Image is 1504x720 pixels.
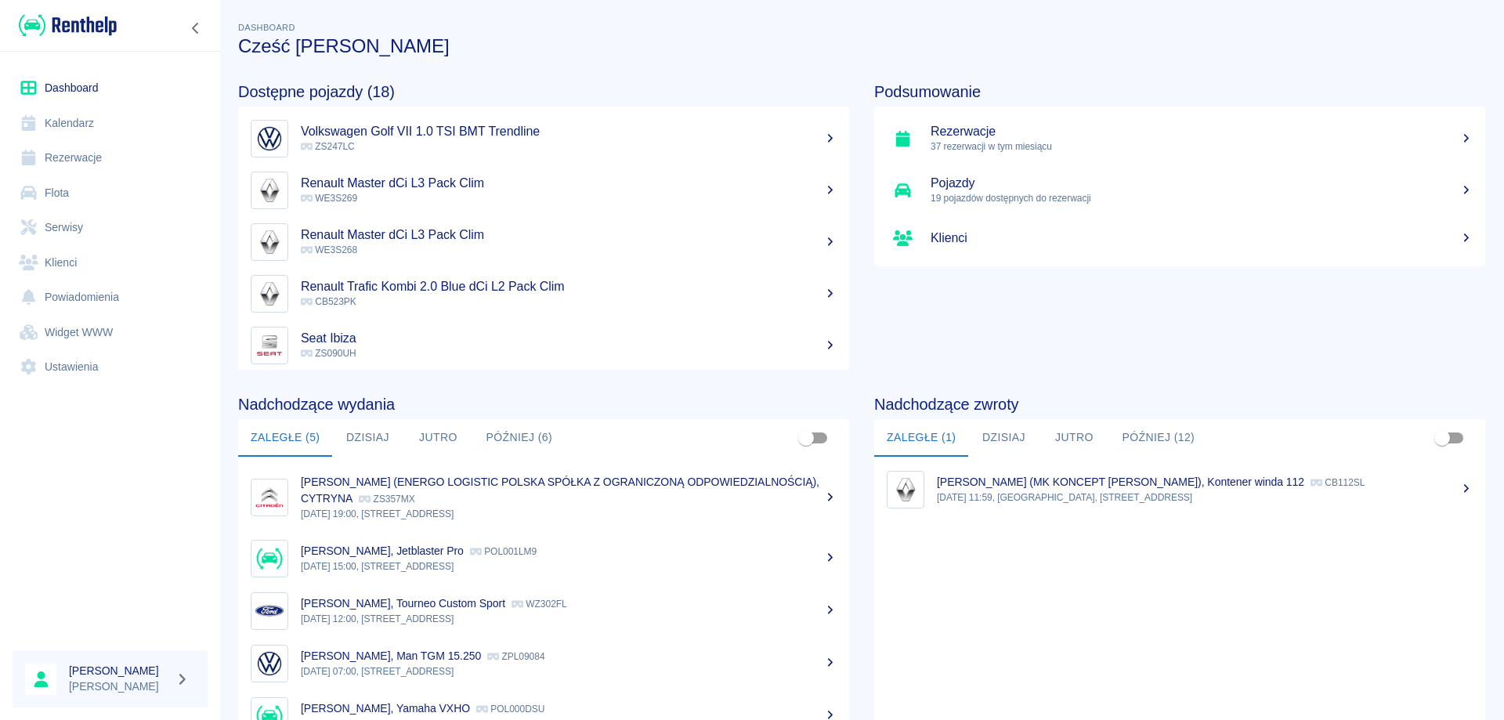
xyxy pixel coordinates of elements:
[874,165,1485,216] a: Pojazdy19 pojazdów dostępnych do rezerwacji
[1109,419,1207,457] button: Później (12)
[301,348,356,359] span: ZS090UH
[301,664,837,678] p: [DATE] 07:00, [STREET_ADDRESS]
[238,463,849,532] a: Image[PERSON_NAME] (ENERGO LOGISTIC POLSKA SPÓŁKA Z OGRANICZONĄ ODPOWIEDZIALNOŚCIĄ), CYTRYNA ZS35...
[238,637,849,689] a: Image[PERSON_NAME], Man TGM 15.250 ZPL09084[DATE] 07:00, [STREET_ADDRESS]
[13,71,208,106] a: Dashboard
[301,597,505,610] p: [PERSON_NAME], Tourneo Custom Sport
[238,320,849,371] a: ImageSeat Ibiza ZS090UH
[301,244,357,255] span: WE3S268
[874,419,968,457] button: Zaległe (1)
[931,191,1473,205] p: 19 pojazdów dostępnych do rezerwacji
[332,419,403,457] button: Dzisiaj
[473,419,565,457] button: Później (6)
[874,82,1485,101] h4: Podsumowanie
[238,532,849,584] a: Image[PERSON_NAME], Jetblaster Pro POL001LM9[DATE] 15:00, [STREET_ADDRESS]
[255,227,284,257] img: Image
[238,419,332,457] button: Zaległe (5)
[301,559,837,573] p: [DATE] 15:00, [STREET_ADDRESS]
[301,702,470,715] p: [PERSON_NAME], Yamaha VXHO
[487,651,544,662] p: ZPL09084
[874,216,1485,260] a: Klienci
[13,13,117,38] a: Renthelp logo
[13,140,208,175] a: Rezerwacje
[255,544,284,573] img: Image
[301,193,357,204] span: WE3S269
[874,463,1485,516] a: Image[PERSON_NAME] (MK KONCEPT [PERSON_NAME]), Kontener winda 112 CB112SL[DATE] 11:59, [GEOGRAPHI...
[301,124,837,139] h5: Volkswagen Golf VII 1.0 TSI BMT Trendline
[1311,477,1365,488] p: CB112SL
[255,124,284,154] img: Image
[238,35,1485,57] h3: Cześć [PERSON_NAME]
[238,584,849,637] a: Image[PERSON_NAME], Tourneo Custom Sport WZ302FL[DATE] 12:00, [STREET_ADDRESS]
[238,23,295,32] span: Dashboard
[937,490,1473,505] p: [DATE] 11:59, [GEOGRAPHIC_DATA], [STREET_ADDRESS]
[891,475,920,505] img: Image
[937,476,1304,488] p: [PERSON_NAME] (MK KONCEPT [PERSON_NAME]), Kontener winda 112
[255,596,284,626] img: Image
[13,175,208,211] a: Flota
[470,546,537,557] p: POL001LM9
[255,331,284,360] img: Image
[184,18,208,38] button: Zwiń nawigację
[476,704,544,715] p: POL000DSU
[301,507,837,521] p: [DATE] 19:00, [STREET_ADDRESS]
[238,395,849,414] h4: Nadchodzące wydania
[874,113,1485,165] a: Rezerwacje37 rezerwacji w tym miesiącu
[13,315,208,350] a: Widget WWW
[13,349,208,385] a: Ustawienia
[359,494,414,505] p: ZS357MX
[13,106,208,141] a: Kalendarz
[301,227,837,243] h5: Renault Master dCi L3 Pack Clim
[1039,419,1109,457] button: Jutro
[931,230,1473,246] h5: Klienci
[512,599,567,610] p: WZ302FL
[931,124,1473,139] h5: Rezerwacje
[301,612,837,626] p: [DATE] 12:00, [STREET_ADDRESS]
[238,165,849,216] a: ImageRenault Master dCi L3 Pack Clim WE3S269
[968,419,1039,457] button: Dzisiaj
[19,13,117,38] img: Renthelp logo
[301,649,481,662] p: [PERSON_NAME], Man TGM 15.250
[301,279,837,295] h5: Renault Trafic Kombi 2.0 Blue dCi L2 Pack Clim
[301,175,837,191] h5: Renault Master dCi L3 Pack Clim
[69,663,169,678] h6: [PERSON_NAME]
[1427,423,1457,453] span: Pokaż przypisane tylko do mnie
[13,245,208,280] a: Klienci
[69,678,169,695] p: [PERSON_NAME]
[301,331,837,346] h5: Seat Ibiza
[255,649,284,678] img: Image
[301,545,464,557] p: [PERSON_NAME], Jetblaster Pro
[238,82,849,101] h4: Dostępne pojazdy (18)
[874,395,1485,414] h4: Nadchodzące zwroty
[255,483,284,512] img: Image
[931,175,1473,191] h5: Pojazdy
[238,113,849,165] a: ImageVolkswagen Golf VII 1.0 TSI BMT Trendline ZS247LC
[931,139,1473,154] p: 37 rezerwacji w tym miesiącu
[301,296,356,307] span: CB523PK
[13,280,208,315] a: Powiadomienia
[238,268,849,320] a: ImageRenault Trafic Kombi 2.0 Blue dCi L2 Pack Clim CB523PK
[301,476,819,505] p: [PERSON_NAME] (ENERGO LOGISTIC POLSKA SPÓŁKA Z OGRANICZONĄ ODPOWIEDZIALNOŚCIĄ), CYTRYNA
[255,279,284,309] img: Image
[301,141,355,152] span: ZS247LC
[791,423,821,453] span: Pokaż przypisane tylko do mnie
[255,175,284,205] img: Image
[238,216,849,268] a: ImageRenault Master dCi L3 Pack Clim WE3S268
[403,419,473,457] button: Jutro
[13,210,208,245] a: Serwisy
